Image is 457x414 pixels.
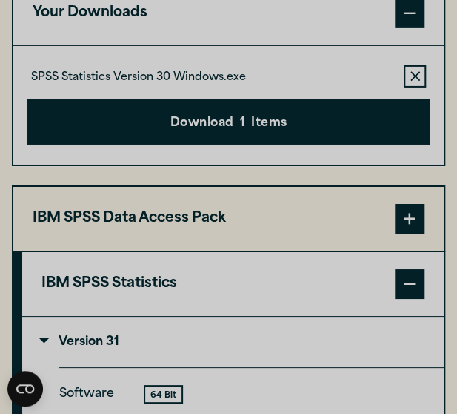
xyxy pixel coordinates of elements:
button: IBM SPSS Data Access Pack [13,187,444,251]
div: 64 Bit [145,387,181,402]
p: Version 31 [41,336,119,348]
button: IBM SPSS Statistics [22,252,444,316]
summary: Version 31 [22,317,444,367]
span: 1 [239,114,244,134]
button: Download1Items [27,99,430,145]
div: Your Downloads [13,45,444,165]
p: SPSS Statistics Version 30 Windows.exe [31,70,246,85]
button: Open CMP widget [7,371,43,407]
